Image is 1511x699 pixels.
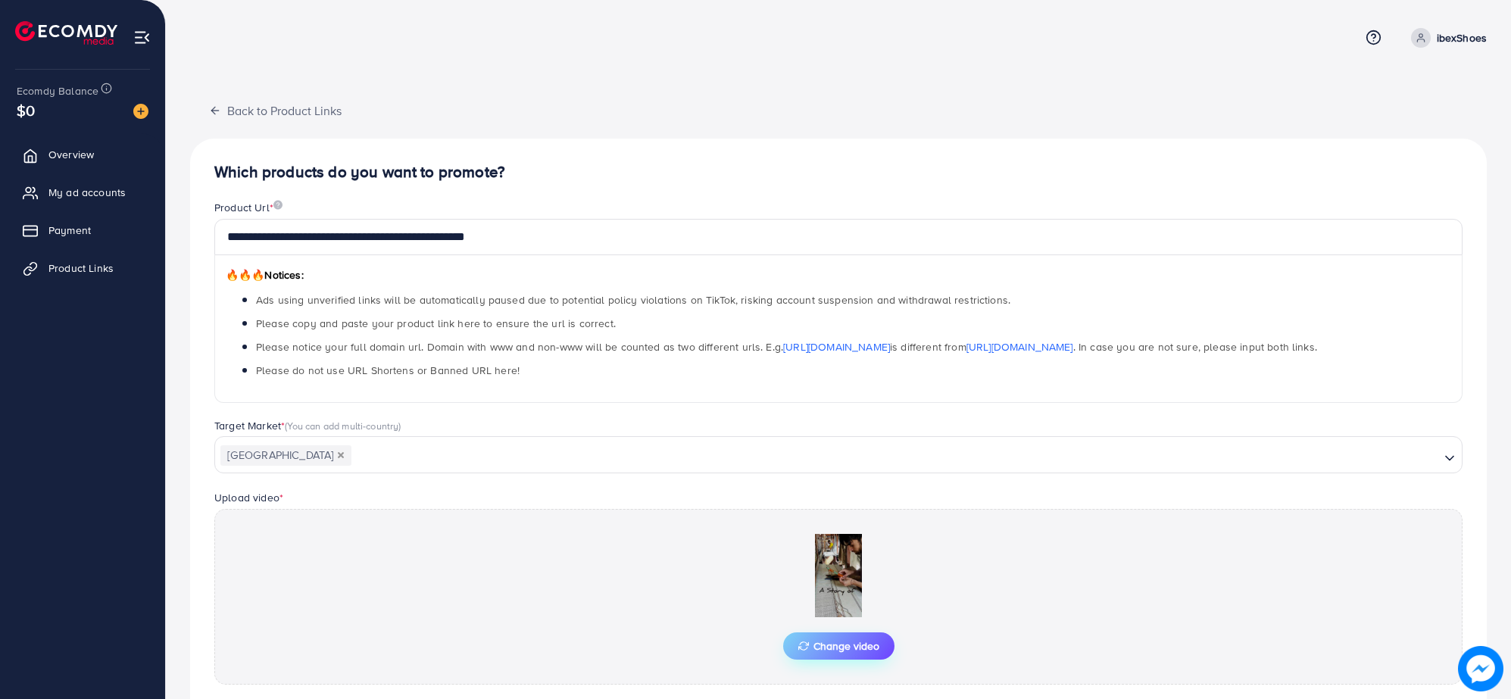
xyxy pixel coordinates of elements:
[11,139,154,170] a: Overview
[1437,29,1487,47] p: ibexShoes
[17,99,35,121] span: $0
[353,445,1438,468] input: Search for option
[214,418,401,433] label: Target Market
[48,223,91,238] span: Payment
[256,363,520,378] span: Please do not use URL Shortens or Banned URL here!
[214,163,1463,182] h4: Which products do you want to promote?
[11,215,154,245] a: Payment
[15,21,117,45] img: logo
[273,200,283,210] img: image
[285,419,401,432] span: (You can add multi-country)
[17,83,98,98] span: Ecomdy Balance
[48,261,114,276] span: Product Links
[133,104,148,119] img: image
[226,267,304,282] span: Notices:
[798,641,879,651] span: Change video
[1405,28,1487,48] a: ibexShoes
[214,490,283,505] label: Upload video
[783,339,890,354] a: [URL][DOMAIN_NAME]
[11,253,154,283] a: Product Links
[214,200,283,215] label: Product Url
[48,185,126,200] span: My ad accounts
[214,436,1463,473] div: Search for option
[966,339,1073,354] a: [URL][DOMAIN_NAME]
[48,147,94,162] span: Overview
[226,267,264,282] span: 🔥🔥🔥
[190,94,361,126] button: Back to Product Links
[783,632,894,660] button: Change video
[220,445,351,467] span: [GEOGRAPHIC_DATA]
[133,29,151,46] img: menu
[1458,646,1503,691] img: image
[256,292,1010,307] span: Ads using unverified links will be automatically paused due to potential policy violations on Tik...
[256,316,616,331] span: Please copy and paste your product link here to ensure the url is correct.
[256,339,1317,354] span: Please notice your full domain url. Domain with www and non-www will be counted as two different ...
[11,177,154,208] a: My ad accounts
[337,451,345,459] button: Deselect Pakistan
[763,534,914,617] img: Preview Image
